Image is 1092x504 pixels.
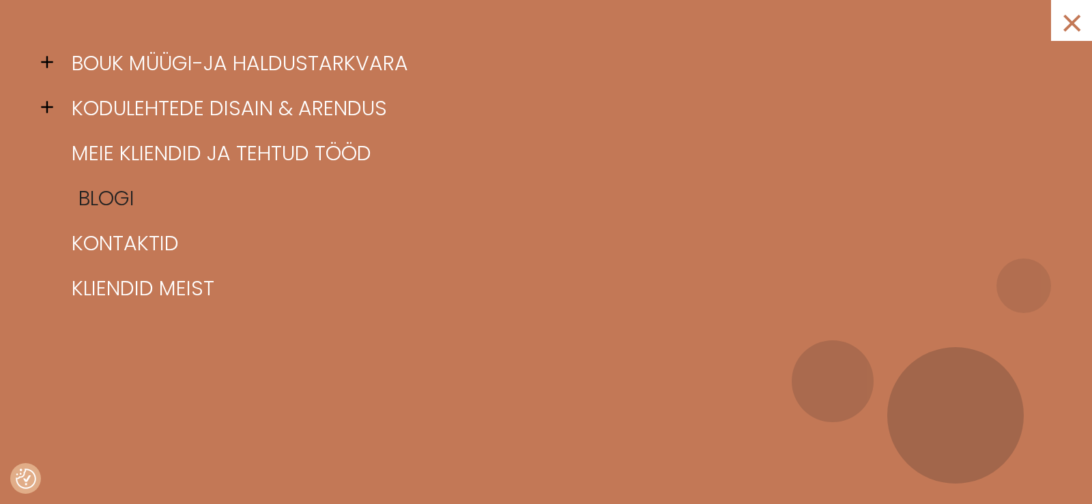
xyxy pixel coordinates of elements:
[16,469,36,489] img: Revisit consent button
[61,131,1051,176] a: Meie kliendid ja tehtud tööd
[61,221,1051,266] a: Kontaktid
[68,176,1058,221] a: Blogi
[61,266,1051,311] a: Kliendid meist
[16,469,36,489] button: Nõusolekueelistused
[61,86,1051,131] a: Kodulehtede disain & arendus
[61,41,1051,86] a: BOUK müügi-ja haldustarkvara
